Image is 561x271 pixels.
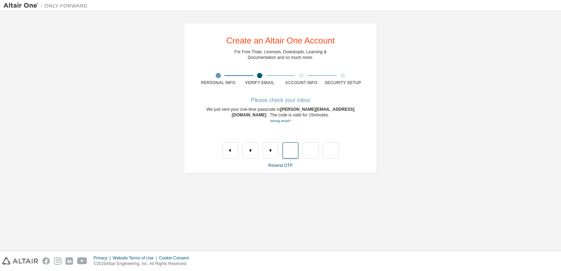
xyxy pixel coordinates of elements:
img: youtube.svg [77,257,87,265]
div: For Free Trials, Licenses, Downloads, Learning & Documentation and so much more. [235,49,327,60]
div: Cookie Consent [159,255,193,261]
div: We just sent your one-time passcode to . The code is valid for 15 minutes. [197,107,364,124]
img: instagram.svg [54,257,61,265]
a: Resend OTP [268,163,292,168]
img: Altair One [4,2,91,9]
div: Personal Info [197,80,239,86]
div: Website Terms of Use [113,255,159,261]
img: altair_logo.svg [2,257,38,265]
img: facebook.svg [42,257,50,265]
div: Please check your inbox [197,98,364,102]
div: Privacy [94,255,113,261]
div: Verify Email [239,80,281,86]
div: Security Setup [322,80,364,86]
p: © 2025 Altair Engineering, Inc. All Rights Reserved. [94,261,193,267]
img: linkedin.svg [66,257,73,265]
a: Go back to the registration form [270,119,291,123]
div: Create an Altair One Account [226,36,335,45]
span: [PERSON_NAME][EMAIL_ADDRESS][DOMAIN_NAME] [232,107,354,117]
div: Account Info [280,80,322,86]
